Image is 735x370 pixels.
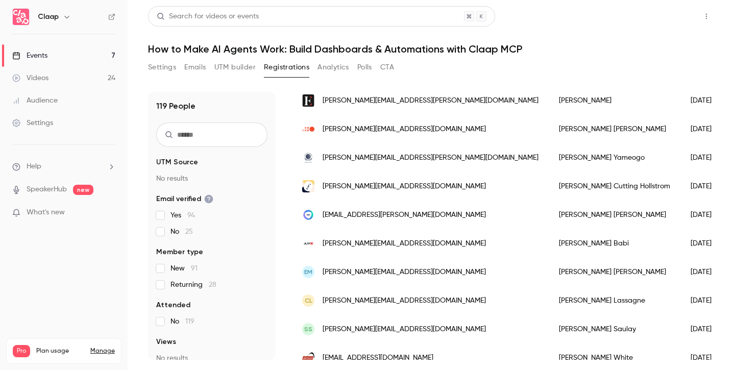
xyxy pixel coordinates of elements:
[27,161,41,172] span: Help
[156,337,176,347] span: Views
[680,115,732,143] div: [DATE]
[156,353,267,363] p: No results
[209,281,216,288] span: 28
[36,347,84,355] span: Plan usage
[302,180,314,192] img: usejimo.com
[264,59,309,76] button: Registrations
[302,152,314,164] img: pactemondial.org
[27,207,65,218] span: What's new
[323,210,486,220] span: [EMAIL_ADDRESS][PERSON_NAME][DOMAIN_NAME]
[549,201,680,229] div: [PERSON_NAME] [PERSON_NAME]
[549,258,680,286] div: [PERSON_NAME] [PERSON_NAME]
[13,9,29,25] img: Claap
[680,172,732,201] div: [DATE]
[214,59,256,76] button: UTM builder
[12,95,58,106] div: Audience
[184,59,206,76] button: Emails
[302,237,314,250] img: juvo.be
[680,258,732,286] div: [DATE]
[380,59,394,76] button: CTA
[323,324,486,335] span: [PERSON_NAME][EMAIL_ADDRESS][DOMAIN_NAME]
[73,185,93,195] span: new
[191,265,198,272] span: 91
[156,100,195,112] h1: 119 People
[680,86,732,115] div: [DATE]
[680,286,732,315] div: [DATE]
[302,209,314,221] img: 360learning.com
[549,172,680,201] div: [PERSON_NAME] Cutting Hollstrom
[549,315,680,343] div: [PERSON_NAME] Saulay
[323,295,486,306] span: [PERSON_NAME][EMAIL_ADDRESS][DOMAIN_NAME]
[317,59,349,76] button: Analytics
[170,263,198,274] span: New
[549,143,680,172] div: [PERSON_NAME] Yameogo
[549,115,680,143] div: [PERSON_NAME] [PERSON_NAME]
[323,267,486,278] span: [PERSON_NAME][EMAIL_ADDRESS][DOMAIN_NAME]
[13,345,30,357] span: Pro
[549,229,680,258] div: [PERSON_NAME] Babi
[323,353,433,363] span: [EMAIL_ADDRESS][DOMAIN_NAME]
[323,153,538,163] span: [PERSON_NAME][EMAIL_ADDRESS][PERSON_NAME][DOMAIN_NAME]
[148,59,176,76] button: Settings
[156,157,198,167] span: UTM Source
[323,238,486,249] span: [PERSON_NAME][EMAIL_ADDRESS][DOMAIN_NAME]
[305,296,312,305] span: CL
[156,174,267,184] p: No results
[302,352,314,364] img: aktion.com
[302,123,314,135] img: echo-analytics.io
[170,210,195,220] span: Yes
[185,228,193,235] span: 25
[549,86,680,115] div: [PERSON_NAME]
[90,347,115,355] a: Manage
[27,184,67,195] a: SpeakerHub
[323,124,486,135] span: [PERSON_NAME][EMAIL_ADDRESS][DOMAIN_NAME]
[680,229,732,258] div: [DATE]
[304,325,312,334] span: SS
[187,212,195,219] span: 94
[680,315,732,343] div: [DATE]
[38,12,59,22] h6: Claap
[12,118,53,128] div: Settings
[680,143,732,172] div: [DATE]
[170,227,193,237] span: No
[103,208,115,217] iframe: Noticeable Trigger
[302,94,314,107] img: entrepreneurs.com
[156,247,203,257] span: Member type
[12,161,115,172] li: help-dropdown-opener
[549,286,680,315] div: [PERSON_NAME] Lassagne
[12,73,48,83] div: Videos
[170,280,216,290] span: Returning
[185,318,194,325] span: 119
[148,43,715,55] h1: How to Make AI Agents Work: Build Dashboards & Automations with Claap MCP
[156,300,190,310] span: Attended
[680,201,732,229] div: [DATE]
[170,316,194,327] span: No
[156,194,213,204] span: Email verified
[650,6,690,27] button: Share
[323,95,538,106] span: [PERSON_NAME][EMAIL_ADDRESS][PERSON_NAME][DOMAIN_NAME]
[357,59,372,76] button: Polls
[304,267,312,277] span: EM
[12,51,47,61] div: Events
[157,11,259,22] div: Search for videos or events
[323,181,486,192] span: [PERSON_NAME][EMAIL_ADDRESS][DOMAIN_NAME]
